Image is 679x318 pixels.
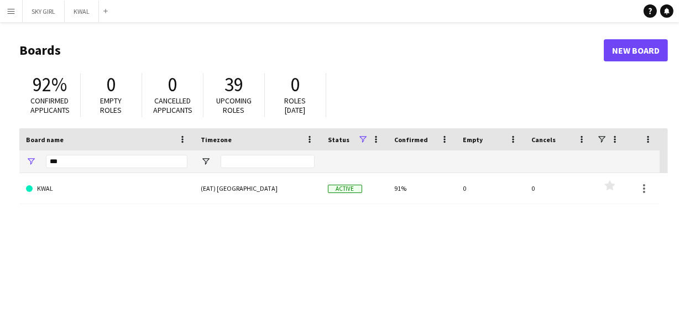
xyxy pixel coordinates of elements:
span: Confirmed applicants [30,96,70,115]
span: 0 [291,72,300,97]
div: 0 [456,173,525,204]
span: Confirmed [394,135,428,144]
h1: Boards [19,42,604,59]
div: (EAT) [GEOGRAPHIC_DATA] [194,173,321,204]
button: Open Filter Menu [201,157,211,166]
div: 91% [388,173,456,204]
span: 0 [168,72,177,97]
span: 39 [224,72,243,97]
span: Active [328,185,362,193]
span: Roles [DATE] [285,96,306,115]
button: KWAL [65,1,99,22]
div: 0 [525,173,593,204]
span: 92% [33,72,67,97]
span: 0 [107,72,116,97]
span: Empty roles [101,96,122,115]
input: Board name Filter Input [46,155,187,168]
span: Upcoming roles [216,96,252,115]
span: Status [328,135,349,144]
a: New Board [604,39,668,61]
input: Timezone Filter Input [221,155,315,168]
button: SKY GIRL [23,1,65,22]
span: Board name [26,135,64,144]
span: Empty [463,135,483,144]
a: KWAL [26,173,187,204]
span: Cancelled applicants [153,96,192,115]
span: Timezone [201,135,232,144]
button: Open Filter Menu [26,157,36,166]
span: Cancels [531,135,556,144]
